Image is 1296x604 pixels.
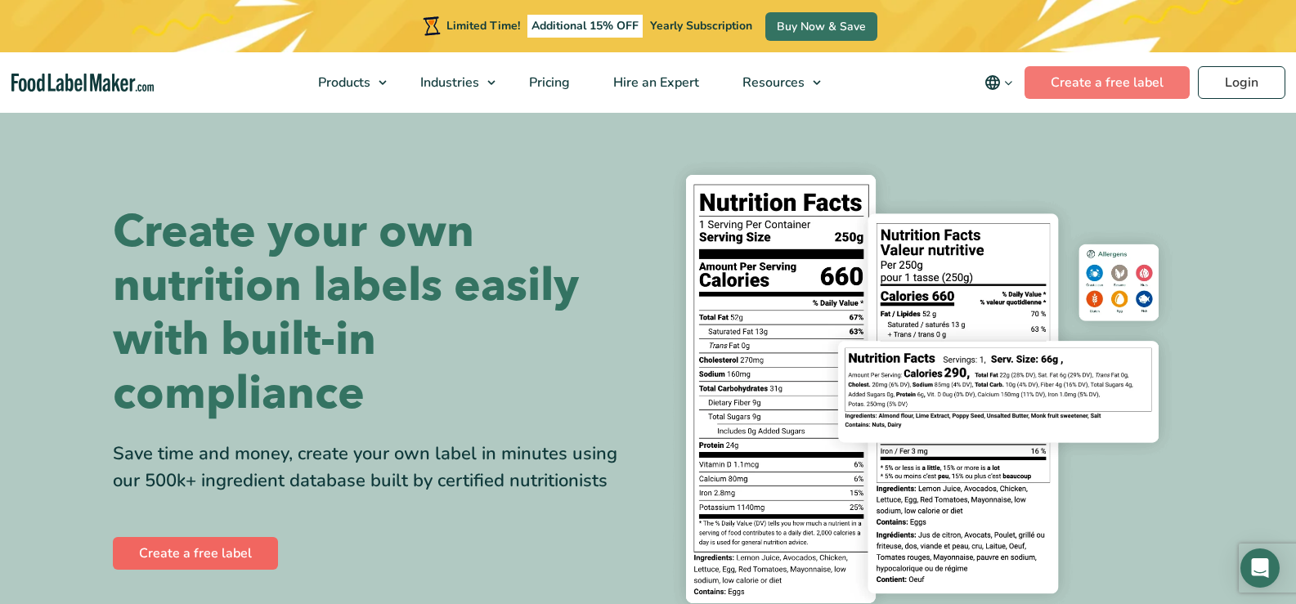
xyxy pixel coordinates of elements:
[592,52,717,113] a: Hire an Expert
[113,441,636,494] div: Save time and money, create your own label in minutes using our 500k+ ingredient database built b...
[508,52,588,113] a: Pricing
[415,74,481,92] span: Industries
[446,18,520,34] span: Limited Time!
[1240,548,1280,588] div: Open Intercom Messenger
[721,52,829,113] a: Resources
[1025,66,1190,99] a: Create a free label
[738,74,806,92] span: Resources
[524,74,572,92] span: Pricing
[765,12,877,41] a: Buy Now & Save
[113,537,278,570] a: Create a free label
[1198,66,1285,99] a: Login
[297,52,395,113] a: Products
[399,52,504,113] a: Industries
[608,74,701,92] span: Hire an Expert
[113,205,636,421] h1: Create your own nutrition labels easily with built-in compliance
[650,18,752,34] span: Yearly Subscription
[313,74,372,92] span: Products
[527,15,643,38] span: Additional 15% OFF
